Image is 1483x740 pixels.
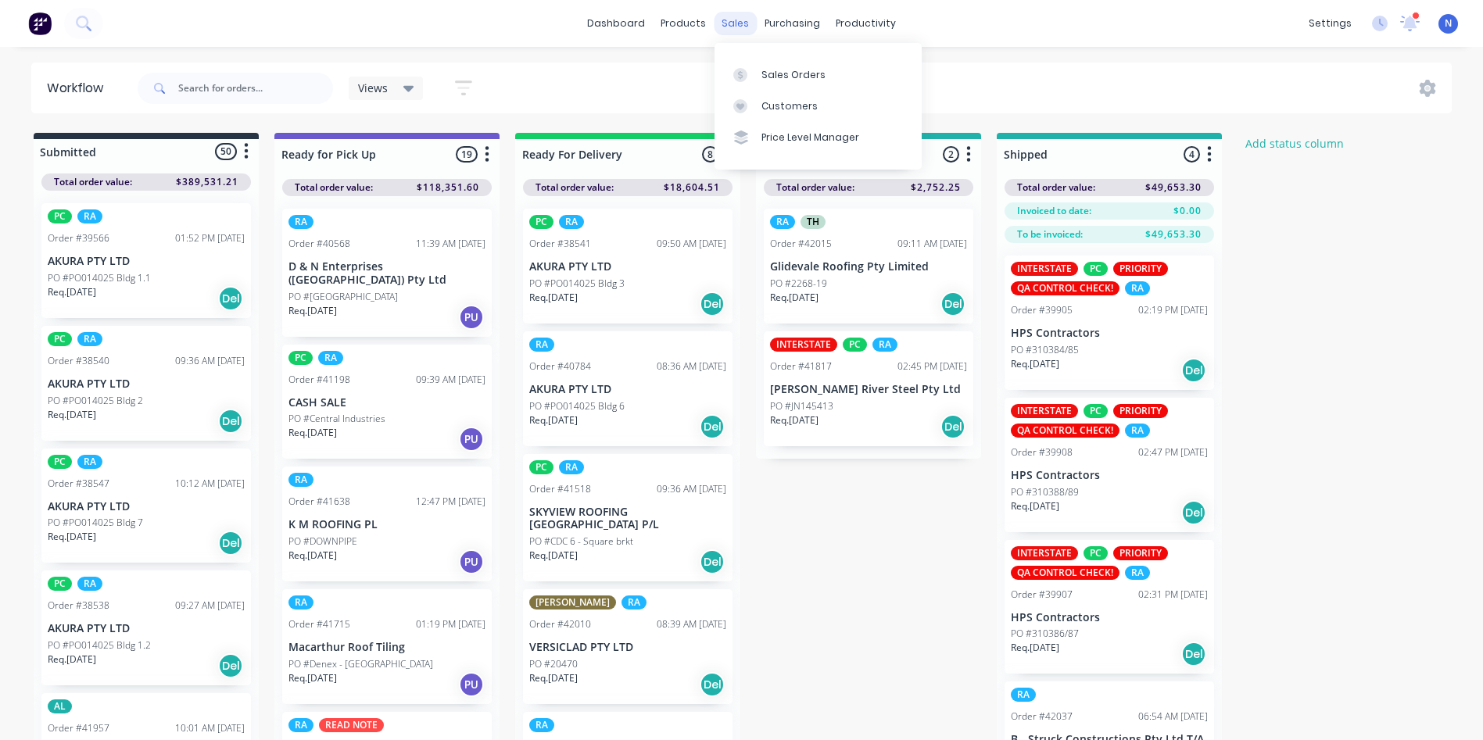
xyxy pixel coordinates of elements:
div: INTERSTATEPCRAOrder #4181702:45 PM [DATE][PERSON_NAME] River Steel Pty LtdPO #JN145413Req.[DATE]Del [764,331,973,446]
div: 02:45 PM [DATE] [897,359,967,374]
div: settings [1301,12,1359,35]
a: Customers [715,91,922,122]
div: 09:50 AM [DATE] [657,237,726,251]
div: TH [801,215,826,229]
div: Del [700,414,725,439]
div: INTERSTATEPCPRIORITYQA CONTROL CHECK!RAOrder #3990802:47 PM [DATE]HPS ContractorsPO #310388/89Req... [1005,398,1214,532]
p: Req. [DATE] [770,291,819,305]
div: Order #41518 [529,482,591,496]
div: Del [1181,642,1206,667]
img: Factory [28,12,52,35]
div: RA [1125,424,1150,438]
div: AL [48,699,72,713]
div: PCRAOrder #4119809:39 AM [DATE]CASH SALEPO #Central IndustriesReq.[DATE]PU [282,345,492,459]
p: PO #PO014025 Bldg 7 [48,516,143,530]
p: [PERSON_NAME] River Steel Pty Ltd [770,383,967,396]
div: Del [700,672,725,697]
p: Req. [DATE] [529,671,578,685]
div: Order #40568 [288,237,350,251]
div: QA CONTROL CHECK! [1011,281,1119,295]
p: AKURA PTY LTD [48,255,245,268]
span: Total order value: [776,181,854,195]
div: Sales Orders [761,68,826,82]
p: PO #DOWNPIPE [288,534,357,549]
span: $389,531.21 [176,175,238,189]
div: PC [48,577,72,591]
p: Req. [DATE] [1011,499,1059,513]
a: Price Level Manager [715,122,922,153]
p: CASH SALE [288,396,485,409]
div: Order #42037 [1011,710,1073,724]
div: 09:27 AM [DATE] [175,599,245,613]
div: INTERSTATE [1011,546,1078,560]
div: PU [459,427,484,452]
p: HPS Contractors [1011,469,1208,482]
div: Order #41715 [288,617,350,631]
p: Req. [DATE] [48,408,96,422]
div: 01:52 PM [DATE] [175,231,245,245]
div: Order #41198 [288,373,350,387]
div: RA [77,209,102,223]
div: Workflow [47,79,111,98]
div: RAOrder #4163812:47 PM [DATE]K M ROOFING PLPO #DOWNPIPEReq.[DATE]PU [282,467,492,581]
div: RA [77,577,102,591]
span: $118,351.60 [417,181,479,195]
p: D & N Enterprises ([GEOGRAPHIC_DATA]) Pty Ltd [288,260,485,287]
div: RA [1011,688,1036,702]
div: Del [940,414,965,439]
div: products [653,12,714,35]
p: AKURA PTY LTD [48,500,245,513]
p: K M ROOFING PL [288,518,485,531]
div: INTERSTATE [1011,404,1078,418]
p: VERSICLAD PTY LTD [529,641,726,654]
span: Total order value: [1017,181,1095,195]
div: Order #41638 [288,495,350,509]
p: Req. [DATE] [1011,641,1059,655]
p: PO #JN145413 [770,399,833,413]
div: READ NOTE [319,718,384,732]
p: PO #Denex - [GEOGRAPHIC_DATA] [288,657,433,671]
div: PCRAOrder #3854009:36 AM [DATE]AKURA PTY LTDPO #PO014025 Bldg 2Req.[DATE]Del [41,326,251,441]
div: Order #39905 [1011,303,1073,317]
p: AKURA PTY LTD [529,260,726,273]
div: RA [770,215,795,229]
div: Del [218,653,243,678]
span: $18,604.51 [664,181,720,195]
p: PO #CDC 6 - Square brkt [529,534,633,549]
span: Total order value: [536,181,614,195]
div: sales [714,12,757,35]
p: Req. [DATE] [48,285,96,299]
div: PC [288,351,313,365]
div: Order #39566 [48,231,109,245]
div: RAOrder #4056811:39 AM [DATE]D & N Enterprises ([GEOGRAPHIC_DATA]) Pty LtdPO #[GEOGRAPHIC_DATA]Re... [282,209,492,337]
div: PRIORITY [1113,546,1168,560]
p: Req. [DATE] [1011,357,1059,371]
div: PCRAOrder #4151809:36 AM [DATE]SKYVIEW ROOFING [GEOGRAPHIC_DATA] P/LPO #CDC 6 - Square brktReq.[D... [523,454,733,582]
div: Del [1181,358,1206,383]
div: PU [459,549,484,574]
div: Order #41817 [770,359,832,374]
div: Order #39908 [1011,445,1073,459]
div: PC [529,460,553,474]
p: AKURA PTY LTD [529,383,726,396]
p: Req. [DATE] [529,549,578,563]
span: Total order value: [54,175,132,189]
div: 08:36 AM [DATE] [657,359,726,374]
div: PC [48,455,72,469]
p: Req. [DATE] [529,291,578,305]
div: 09:36 AM [DATE] [175,354,245,368]
div: Order #38540 [48,354,109,368]
div: RA [77,455,102,469]
div: PCRAOrder #3854109:50 AM [DATE]AKURA PTY LTDPO #PO014025 Bldg 3Req.[DATE]Del [523,209,733,324]
div: productivity [828,12,904,35]
p: Req. [DATE] [529,413,578,427]
div: QA CONTROL CHECK! [1011,566,1119,580]
button: Add status column [1238,133,1352,154]
p: AKURA PTY LTD [48,377,245,391]
span: Total order value: [295,181,373,195]
div: PCRAOrder #3853809:27 AM [DATE]AKURA PTY LTDPO #PO014025 Bldg 1.2Req.[DATE]Del [41,570,251,685]
div: RA [288,718,313,732]
div: 02:47 PM [DATE] [1138,445,1208,459]
span: To be invoiced: [1017,227,1083,241]
div: RAOrder #4171501:19 PM [DATE]Macarthur Roof TilingPO #Denex - [GEOGRAPHIC_DATA]Req.[DATE]PU [282,589,492,704]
